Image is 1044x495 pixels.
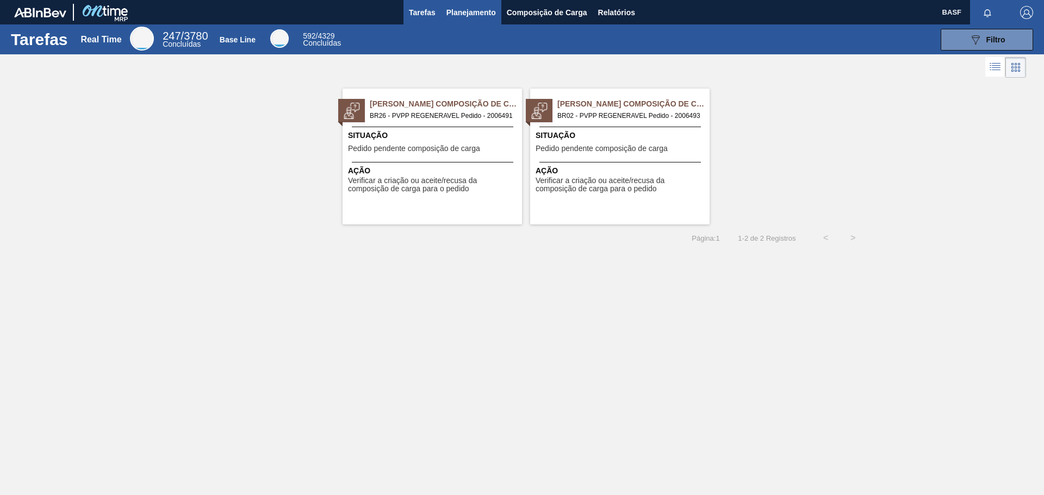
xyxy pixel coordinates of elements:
[409,6,436,19] span: Tarefas
[557,98,710,110] span: Pedido Aguardando Composição de Carga
[220,35,256,44] div: Base Line
[11,33,68,46] h1: Tarefas
[1005,57,1026,78] div: Visão em Cards
[303,39,341,47] span: Concluídas
[536,145,668,153] span: Pedido pendente composição de carga
[348,145,480,153] span: Pedido pendente composição de carga
[536,177,707,193] span: Verificar a criação ou aceite/recusa da composição de carga para o pedido
[163,32,208,48] div: Real Time
[163,40,201,48] span: Concluídas
[270,29,289,48] div: Base Line
[303,32,334,40] span: / 4329
[812,224,840,252] button: <
[370,98,522,110] span: Pedido Aguardando Composição de Carga
[531,103,548,119] img: status
[536,165,707,177] span: Ação
[970,5,1005,20] button: Notificações
[1020,6,1033,19] img: Logout
[348,165,519,177] span: Ação
[348,177,519,193] span: Verificar a criação ou aceite/recusa da composição de carga para o pedido
[303,33,341,47] div: Base Line
[941,29,1033,51] button: Filtro
[344,103,360,119] img: status
[598,6,635,19] span: Relatórios
[163,30,181,42] span: 247
[80,35,121,45] div: Real Time
[348,130,519,141] span: Situação
[840,224,867,252] button: >
[163,30,208,42] span: / 3780
[507,6,587,19] span: Composição de Carga
[536,130,707,141] span: Situação
[14,8,66,17] img: TNhmsLtSVTkK8tSr43FrP2fwEKptu5GPRR3wAAAABJRU5ErkJggg==
[692,234,719,242] span: Página : 1
[370,110,513,122] span: BR26 - PVPP REGENERAVEL Pedido - 2006491
[557,110,701,122] span: BR02 - PVPP REGENERAVEL Pedido - 2006493
[986,35,1005,44] span: Filtro
[736,234,796,242] span: 1 - 2 de 2 Registros
[446,6,496,19] span: Planejamento
[985,57,1005,78] div: Visão em Lista
[303,32,315,40] span: 592
[130,27,154,51] div: Real Time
